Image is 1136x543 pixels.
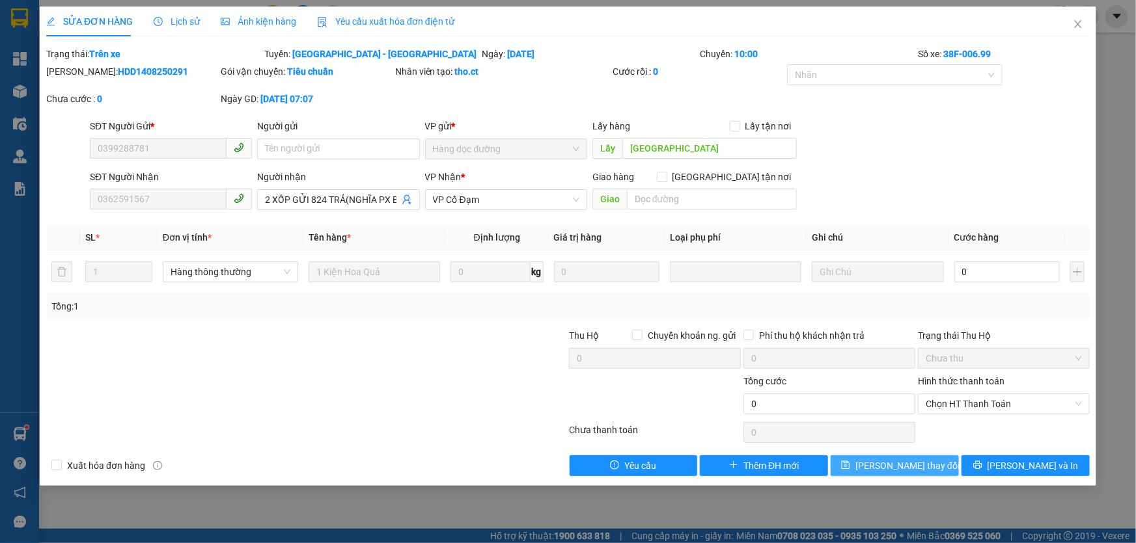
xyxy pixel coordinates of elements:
div: SĐT Người Gửi [90,119,252,133]
button: delete [51,261,72,282]
span: exclamation-circle [610,460,619,471]
b: 10:00 [734,49,758,59]
b: [GEOGRAPHIC_DATA] - [GEOGRAPHIC_DATA] [292,49,477,59]
th: Loại phụ phí [665,225,807,250]
span: [GEOGRAPHIC_DATA] tận nơi [667,170,797,184]
div: Trạng thái Thu Hộ [918,328,1090,343]
span: save [841,460,850,471]
b: [DATE] [508,49,535,59]
b: 0 [653,66,658,77]
span: Thu Hộ [569,330,599,341]
span: Chưa thu [926,349,1082,368]
button: Close [1060,7,1096,43]
span: Lấy [592,138,622,159]
span: Yêu cầu xuất hóa đơn điện tử [317,16,454,27]
span: Lấy hàng [592,121,630,131]
div: Tuyến: [263,47,481,61]
span: Lịch sử [154,16,200,27]
button: save[PERSON_NAME] thay đổi [831,455,959,476]
span: Chọn HT Thanh Toán [926,394,1082,414]
div: Ngày GD: [221,92,393,106]
div: SĐT Người Nhận [90,170,252,184]
span: Xuất hóa đơn hàng [62,458,150,473]
div: Chưa thanh toán [568,423,743,445]
span: plus [729,460,738,471]
div: Người nhận [257,170,419,184]
div: Tổng: 1 [51,299,439,313]
b: tho.ct [455,66,479,77]
span: Giao hàng [592,172,634,182]
span: Tên hàng [309,232,351,243]
span: Hàng dọc đường [433,139,579,159]
b: [DATE] 07:07 [260,94,313,104]
span: Định lượng [474,232,520,243]
span: Hàng thông thường [171,262,290,282]
span: Lấy tận nơi [740,119,797,133]
span: VP Nhận [425,172,462,182]
span: Tổng cước [743,376,786,386]
div: Chưa cước : [46,92,218,106]
span: VP Cổ Đạm [433,190,579,209]
span: picture [221,17,230,26]
span: [PERSON_NAME] thay đổi [855,458,960,473]
input: Ghi Chú [812,261,943,282]
span: phone [234,193,244,204]
b: HDD1408250291 [118,66,188,77]
div: VP gửi [425,119,587,133]
b: Trên xe [89,49,120,59]
span: SL [85,232,96,243]
th: Ghi chú [807,225,949,250]
input: Dọc đường [622,138,797,159]
span: Ảnh kiện hàng [221,16,296,27]
span: [PERSON_NAME] và In [988,458,1079,473]
span: info-circle [153,461,162,470]
span: Giao [592,189,627,209]
div: Người gửi [257,119,419,133]
button: exclamation-circleYêu cầu [570,455,698,476]
input: Dọc đường [627,189,797,209]
img: icon [317,17,327,27]
span: clock-circle [154,17,163,26]
span: Giá trị hàng [554,232,602,243]
div: Số xe: [917,47,1091,61]
div: Trạng thái: [45,47,263,61]
span: Yêu cầu [624,458,656,473]
span: edit [46,17,55,26]
label: Hình thức thanh toán [918,376,1004,386]
span: SỬA ĐƠN HÀNG [46,16,133,27]
input: VD: Bàn, Ghế [309,261,440,282]
span: kg [531,261,544,282]
span: user-add [402,194,412,205]
b: 0 [97,94,102,104]
button: printer[PERSON_NAME] và In [962,455,1090,476]
span: phone [234,142,244,153]
span: Cước hàng [954,232,999,243]
div: Ngày: [481,47,699,61]
button: plusThêm ĐH mới [700,455,828,476]
div: Gói vận chuyển: [221,64,393,79]
span: Thêm ĐH mới [743,458,799,473]
b: 38F-006.99 [943,49,991,59]
button: plus [1070,261,1085,282]
span: Đơn vị tính [163,232,212,243]
b: Tiêu chuẩn [287,66,333,77]
span: Phí thu hộ khách nhận trả [754,328,870,343]
span: Chuyển khoản ng. gửi [643,328,741,343]
div: Nhân viên tạo: [395,64,611,79]
div: Cước rồi : [613,64,784,79]
div: Chuyến: [699,47,917,61]
input: 0 [554,261,660,282]
span: close [1073,19,1083,29]
div: [PERSON_NAME]: [46,64,218,79]
span: printer [973,460,982,471]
